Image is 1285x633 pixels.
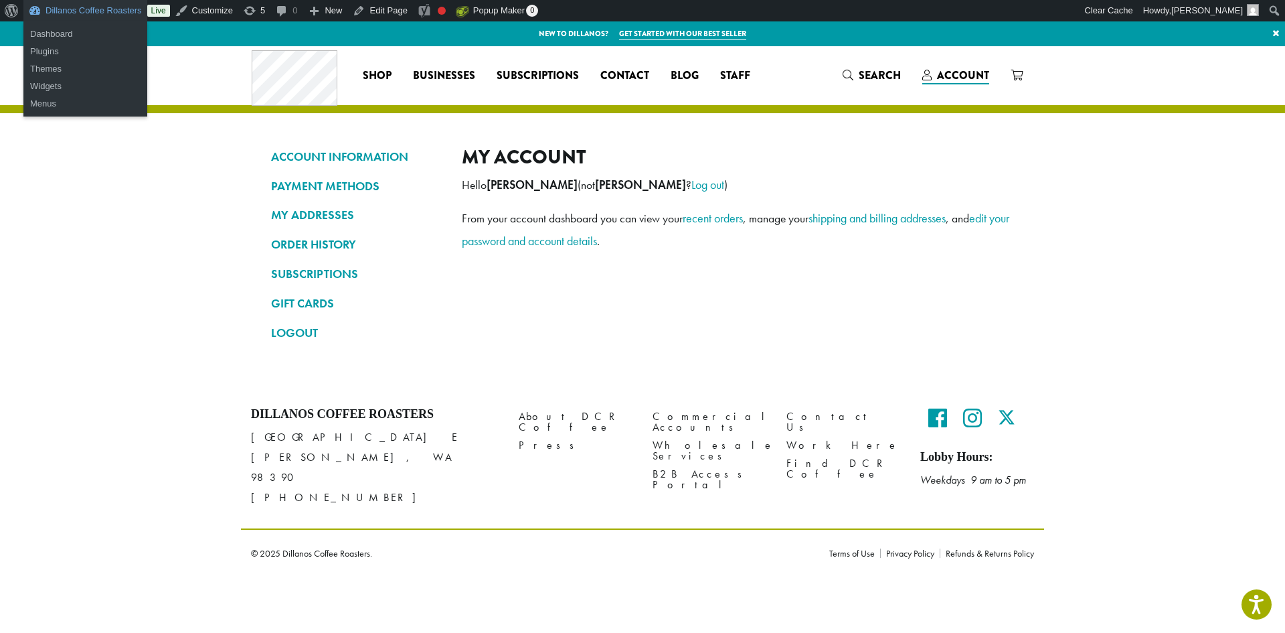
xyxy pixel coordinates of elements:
[832,64,912,86] a: Search
[352,65,402,86] a: Shop
[23,43,147,60] a: Plugins
[600,68,649,84] span: Contact
[880,549,940,558] a: Privacy Policy
[1267,21,1285,46] a: ×
[920,450,1034,465] h5: Lobby Hours:
[147,5,170,17] a: Live
[23,21,147,64] ul: Dillanos Coffee Roasters
[519,407,632,436] a: About DCR Coffee
[271,233,442,256] a: ORDER HISTORY
[653,437,766,466] a: Wholesale Services
[23,60,147,78] a: Themes
[251,549,809,558] p: © 2025 Dillanos Coffee Roasters.
[271,204,442,226] a: MY ADDRESSES
[691,177,724,192] a: Log out
[271,175,442,198] a: PAYMENT METHODS
[829,549,880,558] a: Terms of Use
[363,68,392,84] span: Shop
[786,437,900,455] a: Work Here
[709,65,761,86] a: Staff
[23,25,147,43] a: Dashboard
[271,322,442,344] a: LOGOUT
[683,210,743,226] a: recent orders
[720,68,750,84] span: Staff
[920,473,1026,487] em: Weekdays 9 am to 5 pm
[619,28,746,40] a: Get started with our best seller
[462,173,1014,196] p: Hello (not ? )
[940,549,1034,558] a: Refunds & Returns Policy
[487,178,578,192] strong: [PERSON_NAME]
[462,207,1014,253] p: From your account dashboard you can view your , manage your , and .
[653,466,766,494] a: B2B Access Portal
[271,263,442,285] a: SUBSCRIPTIONS
[519,437,632,455] a: Press
[786,407,900,436] a: Contact Us
[526,5,538,17] span: 0
[438,7,446,15] div: Focus keyphrase not set
[462,145,1014,169] h2: My account
[23,78,147,95] a: Widgets
[271,292,442,315] a: GIFT CARDS
[251,407,499,422] h4: Dillanos Coffee Roasters
[497,68,579,84] span: Subscriptions
[271,145,442,168] a: ACCOUNT INFORMATION
[251,427,499,508] p: [GEOGRAPHIC_DATA] E [PERSON_NAME], WA 98390 [PHONE_NUMBER]
[786,455,900,484] a: Find DCR Coffee
[23,56,147,117] ul: Dillanos Coffee Roasters
[671,68,699,84] span: Blog
[859,68,901,83] span: Search
[271,145,442,355] nav: Account pages
[413,68,475,84] span: Businesses
[808,210,946,226] a: shipping and billing addresses
[23,95,147,113] a: Menus
[595,178,686,192] strong: [PERSON_NAME]
[1171,5,1243,15] span: [PERSON_NAME]
[653,407,766,436] a: Commercial Accounts
[937,68,989,83] span: Account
